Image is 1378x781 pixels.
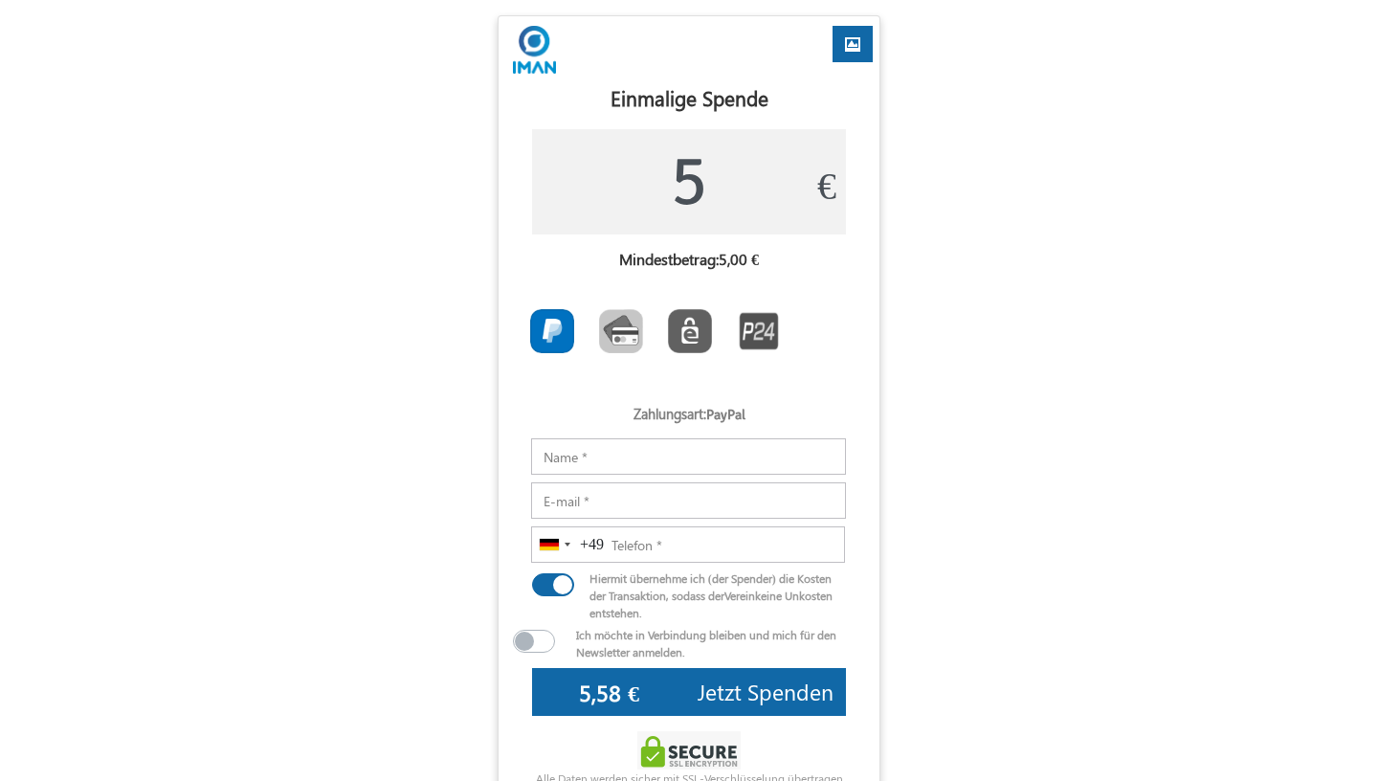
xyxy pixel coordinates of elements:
[532,250,846,276] h6: Mindestbetrag:
[599,309,643,353] img: CardCollection.png
[532,129,846,234] input: 0€
[580,533,604,556] div: +49
[530,309,574,353] img: PayPal.png
[724,588,755,603] span: Verein
[719,250,759,268] label: 5,00 €
[562,626,879,660] div: Ich möchte in Verbindung bleiben und mich für den Newsletter anmelden.
[532,406,846,431] h5: Zahlungsart:
[531,526,845,563] input: Telefon *
[531,482,846,519] input: E-mail *
[532,527,604,562] button: Selected country
[668,309,712,353] img: EPS.png
[706,407,745,423] label: PayPal
[611,83,768,114] label: Einmalige Spende
[531,438,846,475] input: Name *
[685,668,846,716] button: Jetzt Spenden
[737,309,781,353] img: P24.png
[698,677,833,706] span: Jetzt Spenden
[575,569,860,621] div: Hiermit übernehme ich (der Spender) die Kosten der Transaktion, sodass der keine Unkosten entstehen.
[532,668,686,716] input: 0€
[513,26,556,74] img: H+C25PnaMWXWAAAAABJRU5ErkJggg==
[518,302,865,368] div: Toolbar with button groups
